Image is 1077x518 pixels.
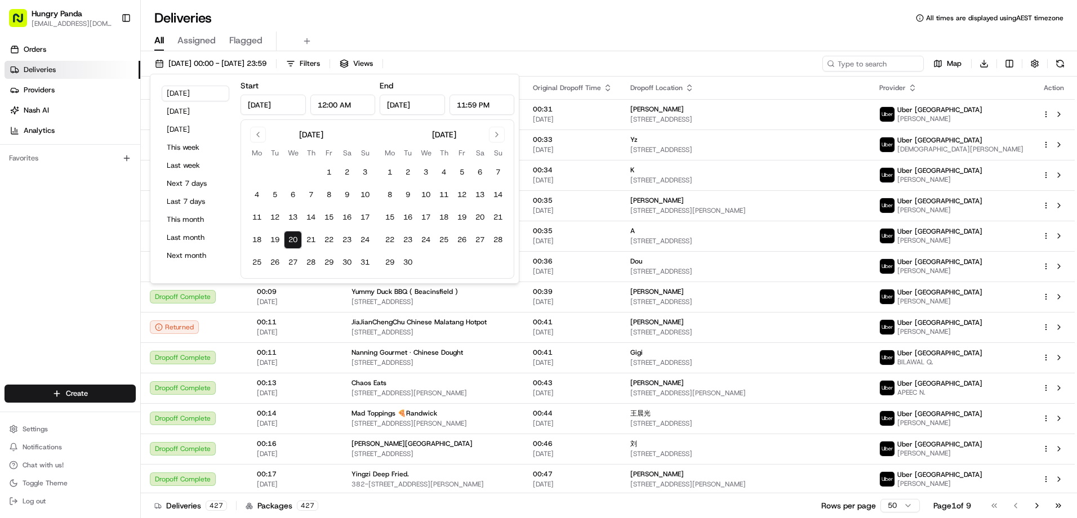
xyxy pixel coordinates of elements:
span: Settings [23,425,48,434]
div: 📗 [11,253,20,262]
button: 18 [248,231,266,249]
button: 10 [356,186,374,204]
button: 10 [417,186,435,204]
span: 00:13 [257,378,333,387]
th: Wednesday [417,147,435,159]
button: 15 [381,208,399,226]
span: [DATE] [533,480,612,489]
button: Start new chat [192,111,205,124]
button: Chat with us! [5,457,136,473]
img: uber-new-logo.jpeg [880,168,894,182]
div: Packages [246,500,318,511]
span: 8月15日 [43,205,70,214]
span: [STREET_ADDRESS] [351,328,515,337]
input: Time [450,95,515,115]
a: Powered byPylon [79,279,136,288]
span: [DATE] [257,480,333,489]
button: 7 [302,186,320,204]
span: [DATE] [257,358,333,367]
button: Last 7 days [162,194,229,209]
span: 00:35 [533,196,612,205]
th: Friday [453,147,471,159]
span: JiaJianChengChu Chinese Malatang Hotpot [351,318,487,327]
img: 1736555255976-a54dd68f-1ca7-489b-9aae-adbdc363a1c4 [11,108,32,128]
span: 00:33 [533,135,612,144]
div: 427 [297,501,318,511]
button: 29 [381,253,399,271]
button: 21 [489,208,507,226]
button: 5 [266,186,284,204]
span: [PERSON_NAME] [897,175,982,184]
button: 23 [338,231,356,249]
span: [PERSON_NAME] [897,479,982,488]
img: uber-new-logo.jpeg [880,289,894,304]
span: 00:47 [533,470,612,479]
span: [DATE] [533,297,612,306]
button: 28 [302,253,320,271]
span: [STREET_ADDRESS] [630,115,861,124]
span: 00:44 [533,409,612,418]
span: [DATE] [533,206,612,215]
button: [EMAIL_ADDRESS][DOMAIN_NAME] [32,19,112,28]
a: 💻API Documentation [91,247,185,267]
a: Providers [5,81,140,99]
a: Orders [5,41,140,59]
button: 14 [302,208,320,226]
input: Clear [29,73,186,84]
span: [STREET_ADDRESS][PERSON_NAME] [630,480,861,489]
span: [STREET_ADDRESS] [630,267,861,276]
span: Uber [GEOGRAPHIC_DATA] [897,318,982,327]
button: 11 [248,208,266,226]
th: Monday [381,147,399,159]
a: Analytics [5,122,140,140]
span: Map [947,59,962,69]
button: 1 [381,163,399,181]
button: 27 [471,231,489,249]
span: Toggle Theme [23,479,68,488]
span: [PERSON_NAME] [897,327,982,336]
button: 3 [417,163,435,181]
th: Tuesday [266,147,284,159]
button: 28 [489,231,507,249]
span: [STREET_ADDRESS] [630,145,861,154]
span: Assigned [177,34,216,47]
img: uber-new-logo.jpeg [880,259,894,274]
span: [DATE] [533,449,612,458]
img: 1736555255976-a54dd68f-1ca7-489b-9aae-adbdc363a1c4 [23,175,32,184]
button: 23 [399,231,417,249]
span: [PERSON_NAME] [630,105,684,114]
span: Log out [23,497,46,506]
span: BILAWAL Q. [897,358,982,367]
button: 19 [266,231,284,249]
button: 20 [471,208,489,226]
button: Settings [5,421,136,437]
button: Last month [162,230,229,245]
div: 427 [206,501,227,511]
th: Monday [248,147,266,159]
span: Uber [GEOGRAPHIC_DATA] [897,440,982,449]
span: [PERSON_NAME] [630,378,684,387]
button: 3 [356,163,374,181]
th: Thursday [435,147,453,159]
button: 2 [338,163,356,181]
button: 12 [266,208,284,226]
span: [DATE] [257,419,333,428]
span: [PERSON_NAME] [630,196,684,205]
button: 6 [284,186,302,204]
img: uber-new-logo.jpeg [880,137,894,152]
span: Analytics [24,126,55,136]
button: 24 [417,231,435,249]
span: Pylon [112,279,136,288]
button: 19 [453,208,471,226]
button: 31 [356,253,374,271]
th: Wednesday [284,147,302,159]
button: Hungry Panda [32,8,82,19]
span: Uber [GEOGRAPHIC_DATA] [897,379,982,388]
button: 18 [435,208,453,226]
input: Date [241,95,306,115]
img: uber-new-logo.jpeg [880,441,894,456]
button: 8 [320,186,338,204]
img: uber-new-logo.jpeg [880,107,894,122]
span: APEEC N. [897,388,982,397]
